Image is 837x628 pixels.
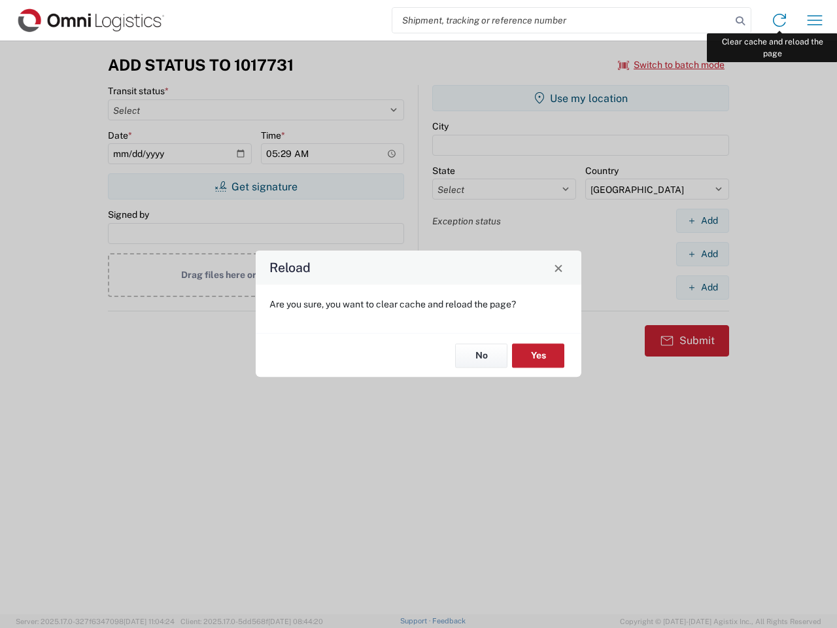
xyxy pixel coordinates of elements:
h4: Reload [269,258,311,277]
input: Shipment, tracking or reference number [392,8,731,33]
button: Close [549,258,568,277]
button: No [455,343,507,368]
p: Are you sure, you want to clear cache and reload the page? [269,298,568,310]
button: Yes [512,343,564,368]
